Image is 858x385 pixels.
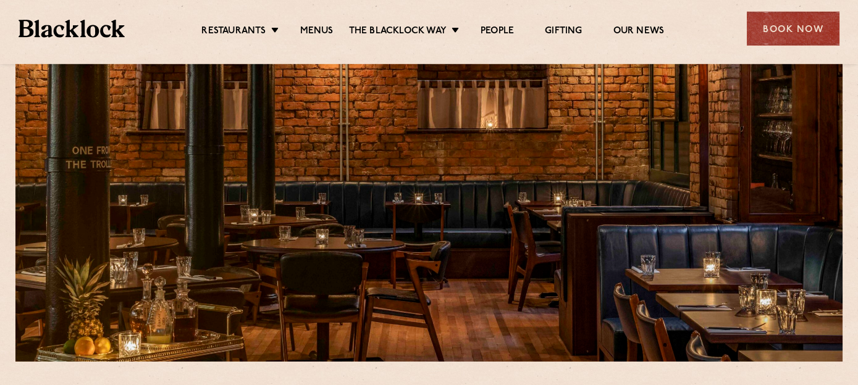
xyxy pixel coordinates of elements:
a: Our News [613,25,665,39]
img: BL_Textured_Logo-footer-cropped.svg [19,20,125,38]
a: Restaurants [201,25,266,39]
a: People [481,25,514,39]
div: Book Now [747,12,839,46]
a: Menus [300,25,334,39]
a: Gifting [545,25,582,39]
a: The Blacklock Way [349,25,447,39]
